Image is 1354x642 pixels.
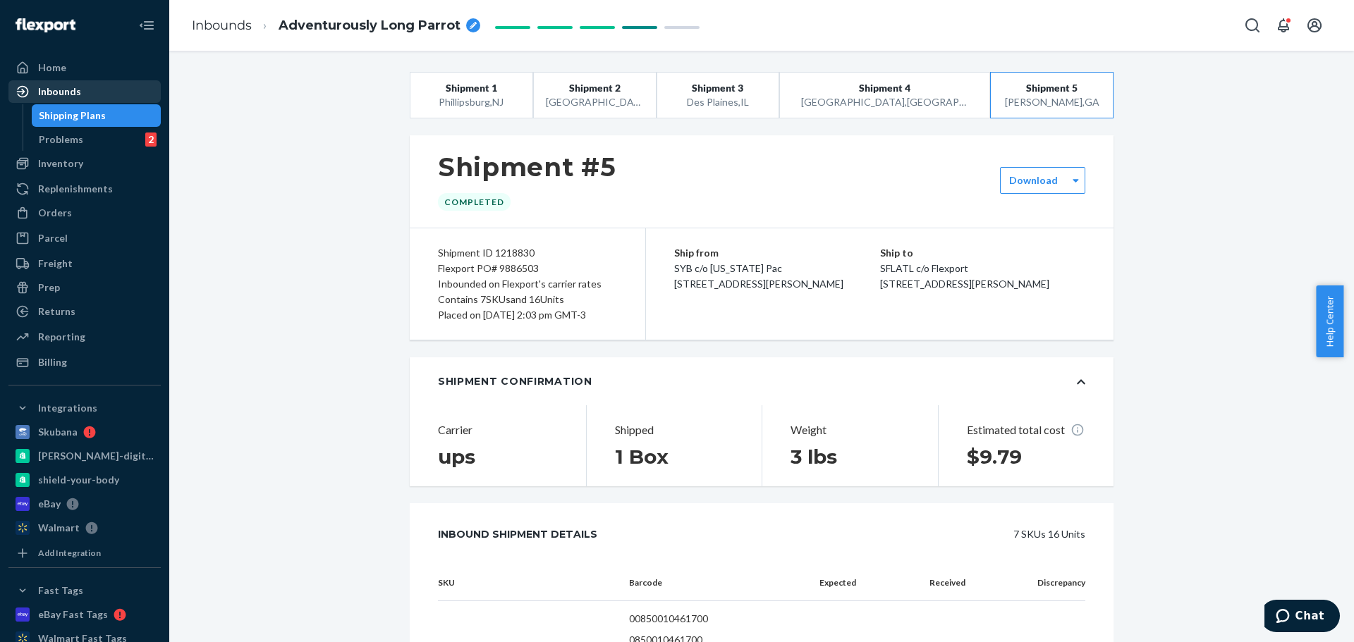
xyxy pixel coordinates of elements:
[438,245,617,261] div: Shipment ID 1218830
[8,152,161,175] a: Inventory
[422,95,520,109] div: Phillipsburg , NJ
[8,445,161,467] a: [PERSON_NAME]-digital-wellbeing
[32,104,161,127] a: Shipping Plans
[38,607,108,622] div: eBay Fast Tags
[967,444,1086,469] h1: $9.79
[618,565,798,601] th: Barcode
[8,178,161,200] a: Replenishments
[38,584,83,598] div: Fast Tags
[1264,600,1340,635] iframe: Opens a widget where you can chat to one of our agents
[39,109,106,123] div: Shipping Plans
[38,473,119,487] div: shield-your-body
[8,579,161,602] button: Fast Tags
[38,521,80,535] div: Walmart
[1026,81,1078,95] span: Shipment 5
[8,493,161,515] a: eBay
[38,257,73,271] div: Freight
[145,132,157,147] div: 2
[16,18,75,32] img: Flexport logo
[1009,173,1058,187] label: Download
[181,5,492,47] ol: breadcrumbs
[38,547,101,559] div: Add Integration
[1316,285,1343,357] button: Help Center
[8,351,161,374] a: Billing
[438,193,511,211] div: Completed
[32,128,161,151] a: Problems2
[615,422,734,438] p: Shipped
[438,152,616,182] h1: Shipment #5
[615,444,734,469] h1: 1 Box
[967,422,1086,438] p: Estimated total cost
[438,422,558,438] p: Carrier
[791,444,910,469] h1: 3 lbs
[38,280,60,295] div: Prep
[1300,11,1329,39] button: Open account menu
[674,262,843,290] span: SYB c/o [US_STATE] Pac [STREET_ADDRESS][PERSON_NAME]
[438,374,592,388] div: Shipment Confirmation
[38,401,97,415] div: Integrations
[38,156,83,171] div: Inventory
[38,425,78,439] div: Skubana
[8,276,161,299] a: Prep
[880,261,1086,276] p: SFLATL c/o Flexport
[867,565,976,601] th: Received
[859,81,910,95] span: Shipment 4
[8,421,161,443] a: Skubana
[779,72,990,118] button: Shipment 4[GEOGRAPHIC_DATA],[GEOGRAPHIC_DATA]
[38,304,75,319] div: Returns
[569,81,621,95] span: Shipment 2
[8,56,161,79] a: Home
[8,300,161,323] a: Returns
[438,307,617,323] div: Placed on [DATE] 2:03 pm GMT-3
[38,85,81,99] div: Inbounds
[1004,95,1101,109] div: [PERSON_NAME] , GA
[8,227,161,249] a: Parcel
[977,565,1085,601] th: Discrepancy
[8,517,161,539] a: Walmart
[438,261,617,276] div: Flexport PO# 9886503
[410,72,533,118] button: Shipment 1Phillipsburg,NJ
[657,72,780,118] button: Shipment 3Des Plaines,IL
[38,449,157,463] div: [PERSON_NAME]-digital-wellbeing
[38,206,72,220] div: Orders
[38,231,68,245] div: Parcel
[438,276,617,292] div: Inbounded on Flexport's carrier rates
[629,612,786,626] p: 00850010461700
[38,61,66,75] div: Home
[192,18,252,33] a: Inbounds
[39,132,83,147] div: Problems
[533,72,657,118] button: Shipment 2[GEOGRAPHIC_DATA],CA
[1238,11,1267,39] button: Open Search Box
[8,397,161,419] button: Integrations
[438,565,618,601] th: SKU
[8,545,161,562] a: Add Integration
[279,17,461,35] span: Adventurously Long Parrot
[8,469,161,491] a: shield-your-body
[801,95,969,109] div: [GEOGRAPHIC_DATA] , [GEOGRAPHIC_DATA]
[791,422,910,438] p: Weight
[8,202,161,224] a: Orders
[8,603,161,626] a: eBay Fast Tags
[692,81,743,95] span: Shipment 3
[990,72,1114,118] button: Shipment 5[PERSON_NAME],GA
[880,278,1049,290] span: [STREET_ADDRESS][PERSON_NAME]
[546,95,643,109] div: [GEOGRAPHIC_DATA] , CA
[8,252,161,275] a: Freight
[797,565,867,601] th: Expected
[438,520,597,548] div: Inbound Shipment Details
[1269,11,1298,39] button: Open notifications
[438,292,617,307] div: Contains 7 SKUs and 16 Units
[438,444,558,469] h1: ups
[38,330,85,344] div: Reporting
[880,245,1086,261] p: Ship to
[446,81,497,95] span: Shipment 1
[629,520,1085,548] div: 7 SKUs 16 Units
[669,95,767,109] div: Des Plaines , IL
[8,80,161,103] a: Inbounds
[674,245,880,261] p: Ship from
[8,326,161,348] a: Reporting
[38,497,61,511] div: eBay
[38,182,113,196] div: Replenishments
